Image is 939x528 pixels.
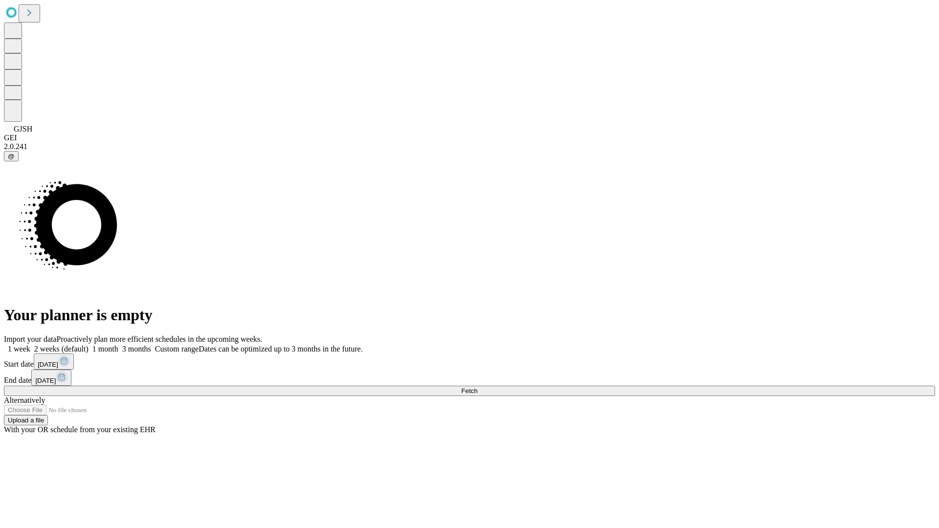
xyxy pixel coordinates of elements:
button: @ [4,151,19,161]
span: Custom range [155,345,199,353]
span: Fetch [461,387,477,395]
span: With your OR schedule from your existing EHR [4,425,156,434]
span: 3 months [122,345,151,353]
span: 1 month [92,345,118,353]
span: 2 weeks (default) [34,345,89,353]
h1: Your planner is empty [4,306,935,324]
span: Alternatively [4,396,45,404]
button: [DATE] [34,353,74,370]
button: Upload a file [4,415,48,425]
div: End date [4,370,935,386]
span: [DATE] [35,377,56,384]
span: @ [8,153,15,160]
div: 2.0.241 [4,142,935,151]
span: Proactively plan more efficient schedules in the upcoming weeks. [57,335,262,343]
button: [DATE] [31,370,71,386]
span: Dates can be optimized up to 3 months in the future. [199,345,362,353]
span: Import your data [4,335,57,343]
span: [DATE] [38,361,58,368]
div: GEI [4,133,935,142]
span: GJSH [14,125,32,133]
span: 1 week [8,345,30,353]
button: Fetch [4,386,935,396]
div: Start date [4,353,935,370]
